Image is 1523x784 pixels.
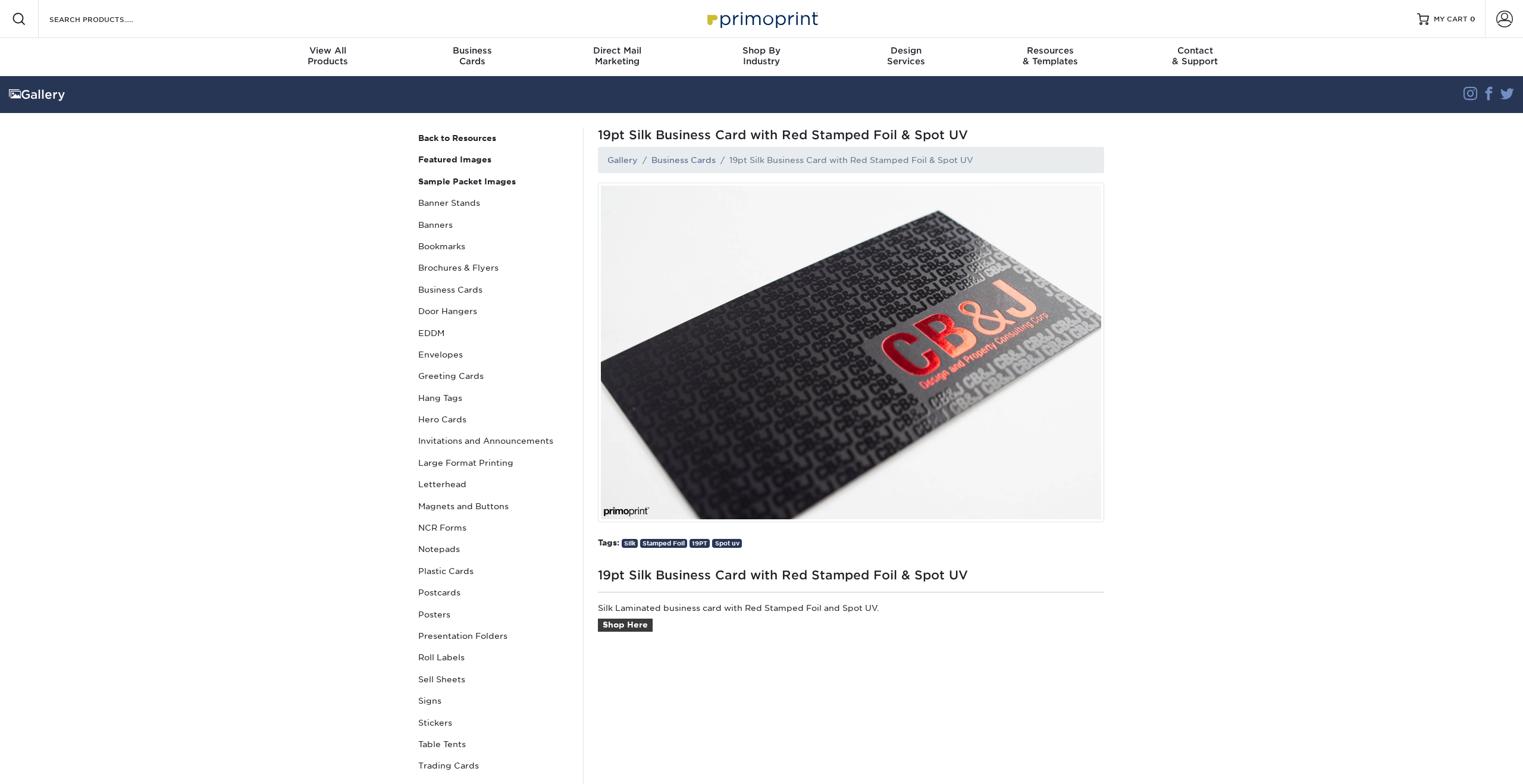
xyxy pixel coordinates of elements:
[598,563,1104,582] h1: 19pt Silk Business Card with Red Stamped Foil & Spot UV
[413,387,574,409] a: Hang Tags
[413,647,574,668] a: Roll Labels
[413,560,574,582] a: Plastic Cards
[413,322,574,344] a: EDDM
[413,236,574,257] a: Bookmarks
[413,344,574,365] a: Envelopes
[978,45,1123,56] span: Resources
[598,183,1104,522] img: 19pt Silk Laminated business card with red Stamped Foil and Spot UV.
[413,257,574,278] a: Brochures & Flyers
[833,45,978,67] div: Services
[48,12,164,26] input: SEARCH PRODUCTS.....
[833,45,978,56] span: Design
[651,155,716,165] a: Business Cards
[413,365,574,387] a: Greeting Cards
[413,192,574,214] a: Banner Stands
[1123,45,1267,56] span: Contact
[400,45,545,56] span: Business
[256,38,400,76] a: View AllProducts
[598,602,1104,646] p: Silk Laminated business card with Red Stamped Foil and Spot UV.
[413,149,574,170] a: Featured Images
[413,690,574,711] a: Signs
[413,300,574,322] a: Door Hangers
[716,154,973,166] li: 19pt Silk Business Card with Red Stamped Foil & Spot UV
[413,409,574,430] a: Hero Cards
[545,45,690,67] div: Marketing
[413,496,574,517] a: Magnets and Buttons
[413,171,574,192] a: Sample Packet Images
[400,45,545,67] div: Cards
[413,538,574,560] a: Notepads
[545,38,690,76] a: Direct MailMarketing
[400,38,545,76] a: BusinessCards
[413,452,574,473] a: Large Format Printing
[256,45,400,56] span: View All
[690,38,834,76] a: Shop ByIndustry
[413,517,574,538] a: NCR Forms
[622,539,638,548] a: Silk
[256,45,400,67] div: Products
[607,155,638,165] a: Gallery
[413,712,574,733] a: Stickers
[690,45,834,56] span: Shop By
[545,45,690,56] span: Direct Mail
[418,155,491,164] strong: Featured Images
[598,538,619,547] strong: Tags:
[598,619,653,632] a: Shop Here
[413,279,574,300] a: Business Cards
[413,430,574,451] a: Invitations and Announcements
[833,38,978,76] a: DesignServices
[690,539,710,548] a: 19PT
[1434,14,1468,24] span: MY CART
[413,733,574,755] a: Table Tents
[413,625,574,647] a: Presentation Folders
[1123,38,1267,76] a: Contact& Support
[1470,15,1475,23] span: 0
[413,214,574,236] a: Banners
[702,6,821,32] img: Primoprint
[712,539,741,548] a: Spot uv
[413,669,574,690] a: Sell Sheets
[413,604,574,625] a: Posters
[413,127,574,149] a: Back to Resources
[978,45,1123,67] div: & Templates
[598,127,1104,142] span: 19pt Silk Business Card with Red Stamped Foil & Spot UV
[978,38,1123,76] a: Resources& Templates
[413,755,574,776] a: Trading Cards
[413,582,574,603] a: Postcards
[640,539,687,548] a: Stamped Foil
[413,473,574,495] a: Letterhead
[1123,45,1267,67] div: & Support
[690,45,834,67] div: Industry
[418,177,516,186] strong: Sample Packet Images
